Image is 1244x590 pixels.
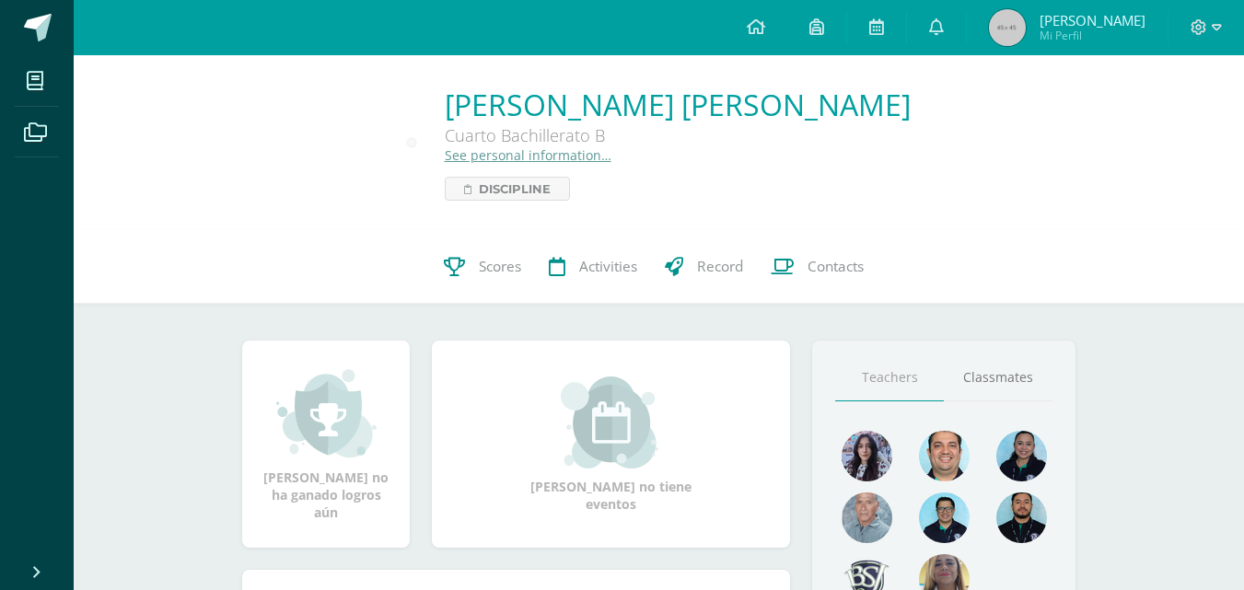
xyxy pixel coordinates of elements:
[445,124,911,146] div: Cuarto Bachillerato B
[842,431,892,481] img: 31702bfb268df95f55e840c80866a926.png
[919,492,970,543] img: d220431ed6a2715784848fdc026b3719.png
[919,431,970,481] img: 677c00e80b79b0324b531866cf3fa47b.png
[1040,11,1145,29] span: [PERSON_NAME]
[535,230,651,304] a: Activities
[808,257,864,276] span: Contacts
[989,9,1026,46] img: 45x45
[996,492,1047,543] img: 2207c9b573316a41e74c87832a091651.png
[445,146,611,164] a: See personal information…
[579,257,637,276] span: Activities
[430,230,535,304] a: Scores
[479,257,521,276] span: Scores
[445,177,570,201] a: Discipline
[1040,28,1145,43] span: Mi Perfil
[835,354,944,401] a: Teachers
[842,492,892,543] img: 55ac31a88a72e045f87d4a648e08ca4b.png
[561,376,661,469] img: event_small.png
[697,257,743,276] span: Record
[519,376,703,513] div: [PERSON_NAME] no tiene eventos
[445,85,911,124] a: [PERSON_NAME] [PERSON_NAME]
[261,367,391,521] div: [PERSON_NAME] no ha ganado logros aún
[276,367,377,459] img: achievement_small.png
[944,354,1052,401] a: Classmates
[479,178,551,200] span: Discipline
[757,230,878,304] a: Contacts
[651,230,757,304] a: Record
[996,431,1047,481] img: 4fefb2d4df6ade25d47ae1f03d061a50.png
